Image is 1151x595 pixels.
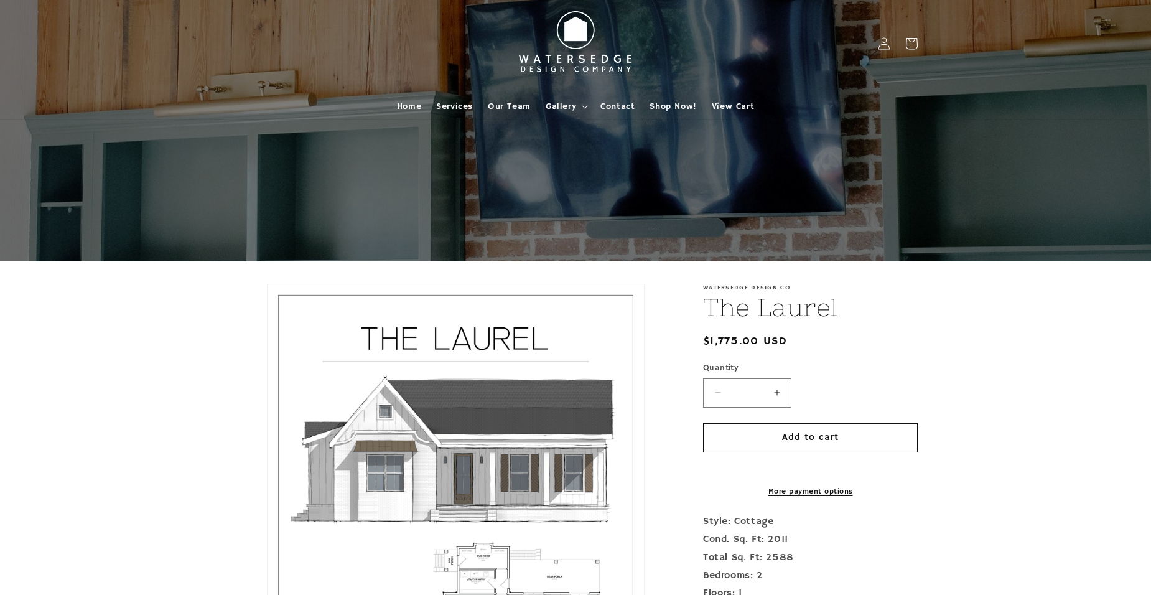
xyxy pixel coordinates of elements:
a: Contact [593,93,642,119]
span: Gallery [546,101,576,112]
label: Quantity [703,362,918,375]
span: $1,775.00 USD [703,333,787,350]
span: Home [397,101,421,112]
img: Watersedge Design Co [507,5,644,82]
a: Our Team [480,93,538,119]
button: Add to cart [703,423,918,452]
span: Our Team [488,101,531,112]
span: Shop Now! [650,101,696,112]
span: Contact [600,101,635,112]
summary: Gallery [538,93,593,119]
a: View Cart [704,93,762,119]
a: Services [429,93,480,119]
span: View Cart [712,101,754,112]
a: More payment options [703,486,918,497]
a: Home [389,93,429,119]
p: Watersedge Design Co [703,284,918,291]
span: Services [436,101,473,112]
h1: The Laurel [703,291,918,324]
a: Shop Now! [642,93,704,119]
